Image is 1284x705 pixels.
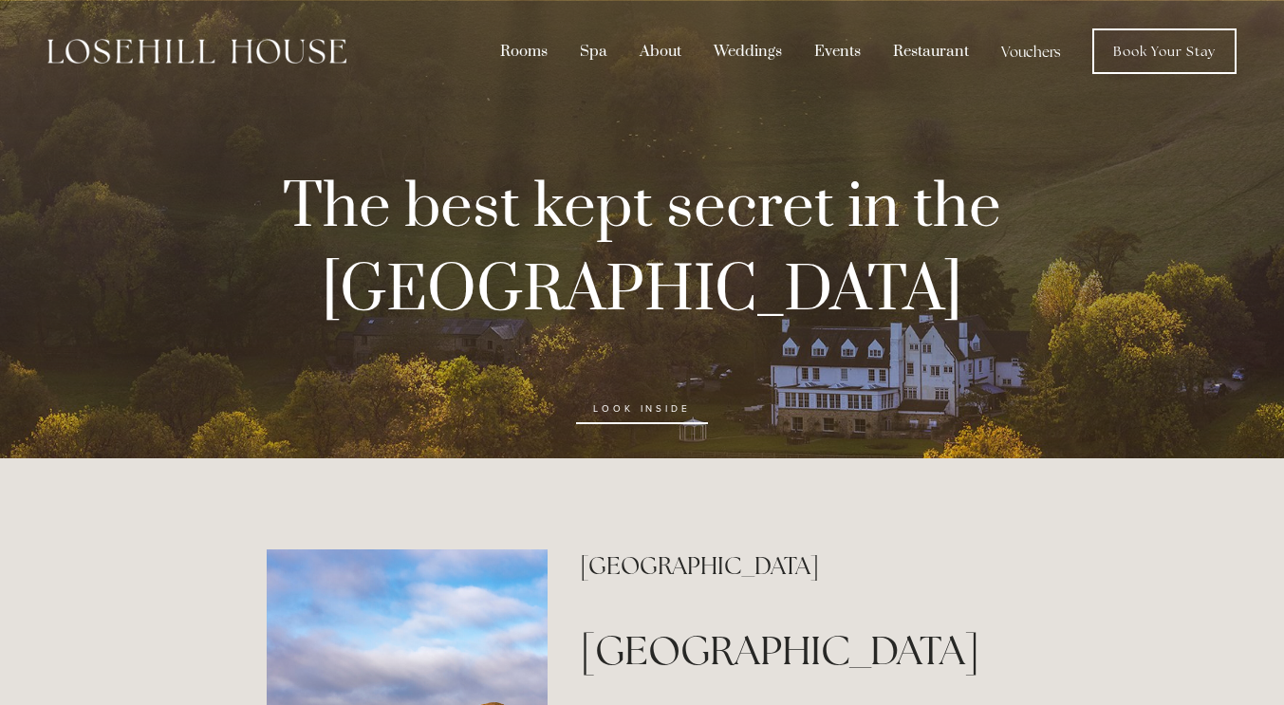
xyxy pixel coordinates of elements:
div: Events [800,33,875,69]
h1: [GEOGRAPHIC_DATA] [580,622,1017,678]
a: Vouchers [987,33,1075,69]
div: About [625,33,696,69]
div: Weddings [699,33,796,69]
a: Book Your Stay [1092,28,1237,74]
div: Restaurant [879,33,983,69]
img: Losehill House [47,39,346,64]
a: look inside [576,394,707,424]
strong: The best kept secret in the [GEOGRAPHIC_DATA] [283,169,1014,330]
h2: [GEOGRAPHIC_DATA] [580,549,1017,583]
div: Spa [566,33,622,69]
div: Rooms [486,33,562,69]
